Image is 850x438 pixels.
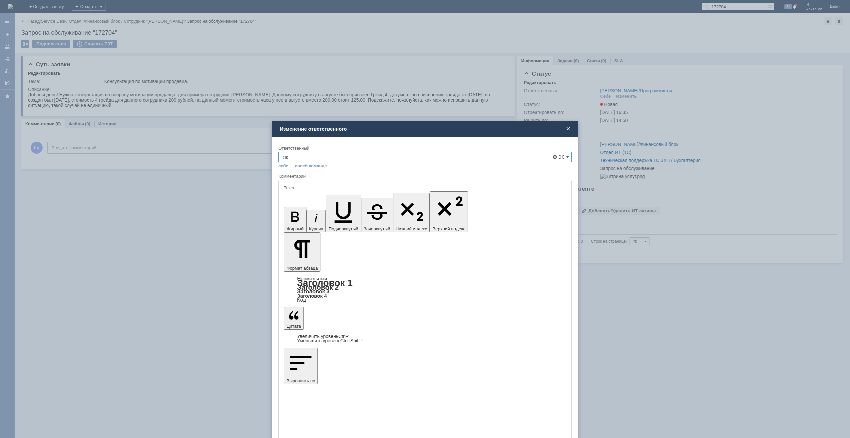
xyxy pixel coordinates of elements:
[284,186,565,190] div: Текст
[364,226,390,231] span: Зачеркнутый
[297,338,363,343] a: Decrease
[393,193,430,232] button: Нижний индекс
[326,195,361,232] button: Подчеркнутый
[297,283,339,291] a: Заголовок 2
[306,210,326,232] button: Курсив
[297,334,349,339] a: Increase
[430,191,468,232] button: Верхний индекс
[278,163,288,169] a: себе
[556,126,562,132] span: Свернуть (Ctrl + M)
[432,226,465,231] span: Верхний индекс
[396,226,427,231] span: Нижний индекс
[284,334,566,343] div: Цитата
[309,226,323,231] span: Курсив
[338,334,349,339] span: Ctrl+'
[284,207,306,232] button: Жирный
[284,348,318,384] button: Выровнять по
[295,163,327,169] a: своей команде
[340,338,363,343] span: Ctrl+Shift+'
[297,278,353,288] a: Заголовок 1
[297,297,306,303] a: Код
[559,154,564,160] span: Сложная форма
[280,126,572,132] div: Изменение ответственного
[286,226,304,231] span: Жирный
[286,266,318,271] span: Формат абзаца
[278,146,570,150] div: Ответственный
[297,293,327,299] a: Заголовок 4
[565,126,572,132] span: Закрыть
[552,154,558,160] span: Удалить
[297,288,329,294] a: Заголовок 3
[328,226,358,231] span: Подчеркнутый
[284,276,566,302] div: Формат абзаца
[284,232,320,272] button: Формат абзаца
[361,198,393,232] button: Зачеркнутый
[297,276,327,281] a: Нормальный
[284,307,304,330] button: Цитата
[286,378,315,383] span: Выровнять по
[286,324,301,329] span: Цитата
[278,173,572,180] div: Комментарий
